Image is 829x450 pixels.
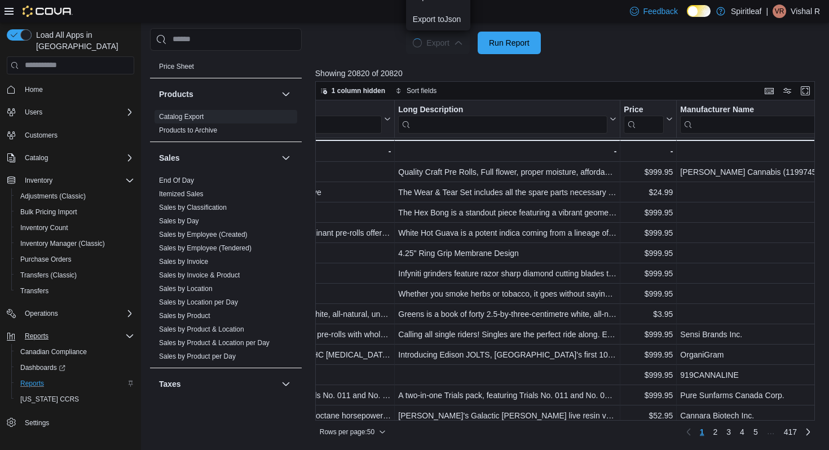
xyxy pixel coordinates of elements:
span: 5 [753,426,758,438]
span: Transfers (Classic) [20,271,77,280]
button: Home [2,81,139,98]
a: Dashboards [11,360,139,376]
button: Page 1 of 417 [695,423,709,441]
span: End Of Day [159,176,194,185]
a: Sales by Invoice & Product [159,271,240,279]
span: Transfers [16,284,134,298]
div: - [398,144,616,158]
span: Canadian Compliance [16,345,134,359]
button: Inventory [2,173,139,188]
span: Settings [25,418,49,427]
a: Sales by Invoice [159,258,208,266]
a: Canadian Compliance [16,345,91,359]
button: Enter fullscreen [799,84,812,98]
a: Itemized Sales [159,190,204,198]
span: Inventory Manager (Classic) [20,239,105,248]
div: Products [150,110,302,142]
div: Pricing [150,60,302,78]
a: Page 417 of 417 [779,423,801,441]
a: End Of Day [159,177,194,184]
a: Sales by Product & Location [159,325,244,333]
p: | [766,5,768,18]
span: Feedback [643,6,678,17]
button: Previous page [682,425,695,439]
span: Adjustments (Classic) [20,192,86,201]
ul: Pagination for preceding grid [695,423,801,441]
a: Sales by Product [159,312,210,320]
h3: Sales [159,152,180,164]
button: Operations [2,306,139,321]
h3: Taxes [159,378,181,390]
span: 2 [713,426,718,438]
a: Sales by Location per Day [159,298,238,306]
button: Sales [279,151,293,165]
button: Products [159,89,277,100]
p: Vishal R [791,5,820,18]
button: Bulk Pricing Import [11,204,139,220]
button: Taxes [159,378,277,390]
button: Keyboard shortcuts [762,84,776,98]
button: Inventory [20,174,57,187]
span: 417 [784,426,797,438]
a: Customers [20,129,62,142]
span: Inventory Count [16,221,134,235]
a: Sales by Product per Day [159,352,236,360]
img: Cova [23,6,73,17]
a: Page 2 of 417 [709,423,722,441]
span: Customers [20,128,134,142]
span: Sales by Location per Day [159,298,238,307]
button: Transfers (Classic) [11,267,139,283]
span: Export to Json [413,15,464,24]
span: Sales by Product & Location per Day [159,338,270,347]
a: Sales by Employee (Tendered) [159,244,252,252]
span: Inventory [25,176,52,185]
nav: Pagination for preceding grid [682,423,815,441]
span: Export [413,32,462,54]
div: Vishal R [773,5,786,18]
div: Sales [150,174,302,368]
span: 1 column hidden [332,86,385,95]
a: Products to Archive [159,126,217,134]
a: Transfers [16,284,53,298]
span: Sales by Product [159,311,210,320]
span: Catalog Export [159,112,204,121]
button: Products [279,87,293,101]
span: Users [25,108,42,117]
div: - [173,144,391,158]
a: Next page [801,425,815,439]
span: Sales by Product per Day [159,352,236,361]
span: Washington CCRS [16,392,134,406]
a: Catalog Export [159,113,204,121]
span: Sales by Employee (Created) [159,230,248,239]
span: Sales by Product & Location [159,325,244,334]
button: Reports [11,376,139,391]
span: Bulk Pricing Import [16,205,134,219]
button: Settings [2,414,139,430]
span: Products to Archive [159,126,217,135]
span: Home [20,82,134,96]
button: Users [2,104,139,120]
span: Price Sheet [159,62,194,71]
span: Customers [25,131,58,140]
span: Operations [20,307,134,320]
button: Rows per page:50 [315,425,390,439]
button: Export toJson [406,8,470,30]
button: Users [20,105,47,119]
span: 4 [740,426,744,438]
a: Page 3 of 417 [722,423,735,441]
button: Run Report [478,32,541,54]
button: Sort fields [391,84,441,98]
span: Run Report [489,37,530,48]
span: Canadian Compliance [20,347,87,356]
a: Sales by Employee (Created) [159,231,248,239]
span: Inventory Manager (Classic) [16,237,134,250]
button: Pricing [279,37,293,51]
span: Load All Apps in [GEOGRAPHIC_DATA] [32,29,134,52]
div: - [624,144,673,158]
a: Sales by Product & Location per Day [159,339,270,347]
a: Price Sheet [159,63,194,70]
span: 1 [700,426,704,438]
span: Dashboards [16,361,134,374]
button: Reports [20,329,53,343]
